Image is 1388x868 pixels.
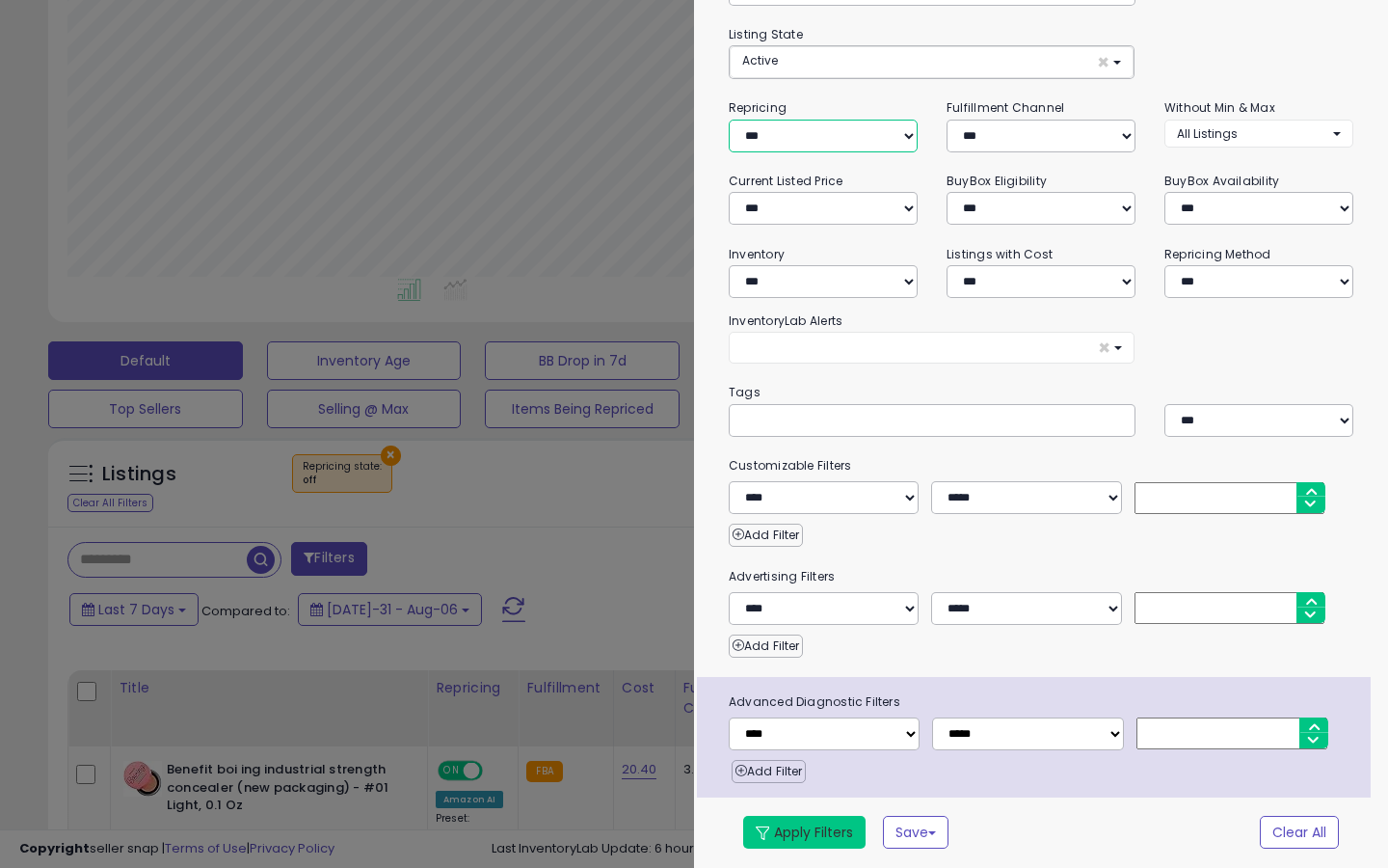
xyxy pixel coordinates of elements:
span: Active [742,52,778,68]
button: Save [883,816,948,849]
button: Add Filter [729,524,803,547]
span: Advanced Diagnostic Filters [714,692,1371,713]
small: Listings with Cost [947,246,1053,262]
small: Without Min & Max [1164,99,1275,116]
button: Active × [730,46,1134,78]
button: Add Filter [729,635,803,658]
small: Tags [714,382,1368,403]
span: × [1097,52,1109,72]
small: BuyBox Eligibility [947,173,1047,189]
small: InventoryLab Alerts [729,312,842,329]
small: Current Listed Price [729,173,842,189]
button: × [729,332,1134,364]
small: BuyBox Availability [1164,173,1279,189]
span: × [1098,338,1110,358]
button: Add Filter [732,760,806,783]
small: Listing State [729,26,803,42]
button: Apply Filters [743,816,866,849]
small: Inventory [729,246,785,262]
button: All Listings [1164,120,1353,148]
small: Repricing Method [1164,246,1271,262]
small: Repricing [729,99,787,116]
button: Clear All [1260,816,1339,849]
small: Fulfillment Channel [947,99,1064,116]
small: Customizable Filters [714,455,1368,476]
span: All Listings [1177,125,1238,142]
small: Advertising Filters [714,566,1368,587]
